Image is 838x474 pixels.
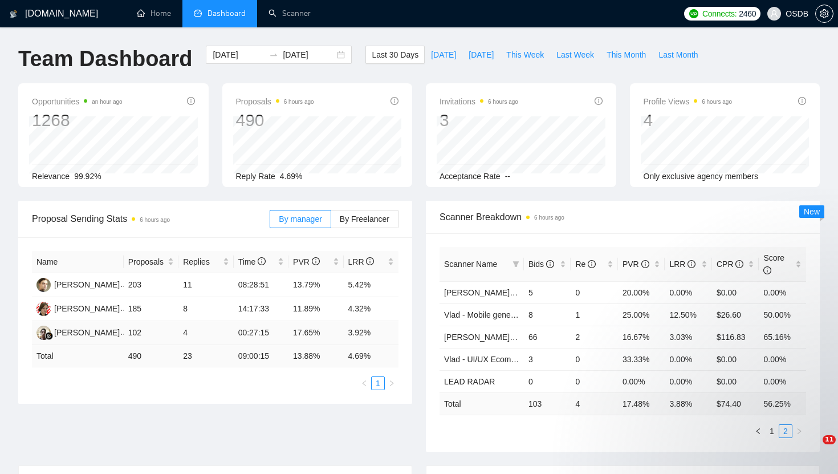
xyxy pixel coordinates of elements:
span: PVR [623,260,649,269]
img: AK [36,302,51,316]
span: Last Month [658,48,698,61]
span: Score [763,253,784,275]
td: 3 [524,348,571,370]
input: End date [283,48,335,61]
span: Proposals [236,95,314,108]
div: [PERSON_NAME] [54,326,120,339]
img: logo [10,5,18,23]
td: 5 [524,281,571,303]
td: 11.89% [288,297,343,321]
span: By manager [279,214,322,224]
span: Connects: [702,7,737,20]
span: Scanner Breakdown [440,210,806,224]
h1: Team Dashboard [18,46,192,72]
td: 0 [571,281,618,303]
span: info-circle [798,97,806,105]
time: 6 hours ago [140,217,170,223]
span: Dashboard [208,9,246,18]
td: $0.00 [712,281,759,303]
td: 16.67% [618,326,665,348]
div: [PERSON_NAME] [54,278,120,291]
li: Previous Page [357,376,371,390]
td: 0.00% [759,348,806,370]
li: 1 [371,376,385,390]
span: Re [575,260,596,269]
td: 00:27:15 [234,321,288,345]
span: info-circle [763,266,771,274]
div: 1268 [32,110,123,131]
button: [DATE] [462,46,500,64]
span: Time [238,257,266,266]
span: New [804,207,820,216]
td: 102 [124,321,178,345]
td: Total [32,345,124,367]
span: setting [816,9,833,18]
td: $0.00 [712,348,759,370]
td: 0.00% [665,348,712,370]
td: 0 [571,370,618,392]
button: setting [815,5,833,23]
td: 20.00% [618,281,665,303]
span: 99.92% [74,172,101,181]
span: LRR [348,257,375,266]
td: 5.42% [344,273,399,297]
span: PVR [293,257,320,266]
span: Only exclusive agency members [644,172,759,181]
span: Replies [183,256,220,268]
div: [PERSON_NAME] [54,302,120,315]
span: info-circle [735,260,743,268]
button: left [357,376,371,390]
td: 23 [178,345,233,367]
td: 13.88 % [288,345,343,367]
td: 203 [124,273,178,297]
a: searchScanner [269,9,311,18]
td: 50.00% [759,303,806,326]
div: 490 [236,110,314,131]
td: 0.00% [759,281,806,303]
img: gigradar-bm.png [45,332,53,340]
td: 65.16% [759,326,806,348]
button: Last Week [550,46,600,64]
td: 11 [178,273,233,297]
span: Acceptance Rate [440,172,501,181]
td: $26.60 [712,303,759,326]
img: upwork-logo.png [689,9,698,18]
span: info-circle [688,260,695,268]
td: 3.92% [344,321,399,345]
td: 4 [178,321,233,345]
a: 1 [372,377,384,390]
time: 6 hours ago [284,99,314,105]
span: info-circle [258,257,266,265]
td: 2 [571,326,618,348]
div: 3 [440,110,518,131]
span: 4.69% [280,172,303,181]
td: 4.32% [344,297,399,321]
th: Name [32,251,124,273]
span: This Week [506,48,544,61]
time: 6 hours ago [488,99,518,105]
td: 8 [524,303,571,326]
span: dashboard [194,9,202,17]
td: 33.33% [618,348,665,370]
td: 3.03% [665,326,712,348]
span: info-circle [588,260,596,268]
span: CPR [717,260,743,269]
span: Opportunities [32,95,123,108]
a: DA[PERSON_NAME] [36,279,120,289]
span: Bids [528,260,554,269]
iframe: Intercom live chat [799,435,827,463]
a: MI[PERSON_NAME] [36,327,120,337]
span: user [770,10,778,18]
span: This Month [607,48,646,61]
td: 1 [571,303,618,326]
span: By Freelancer [340,214,389,224]
td: 0 [571,348,618,370]
span: -- [505,172,510,181]
button: Last 30 Days [365,46,425,64]
th: Proposals [124,251,178,273]
td: 14:17:33 [234,297,288,321]
td: 17.65% [288,321,343,345]
span: Profile Views [644,95,733,108]
td: 490 [124,345,178,367]
span: 11 [823,435,836,444]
